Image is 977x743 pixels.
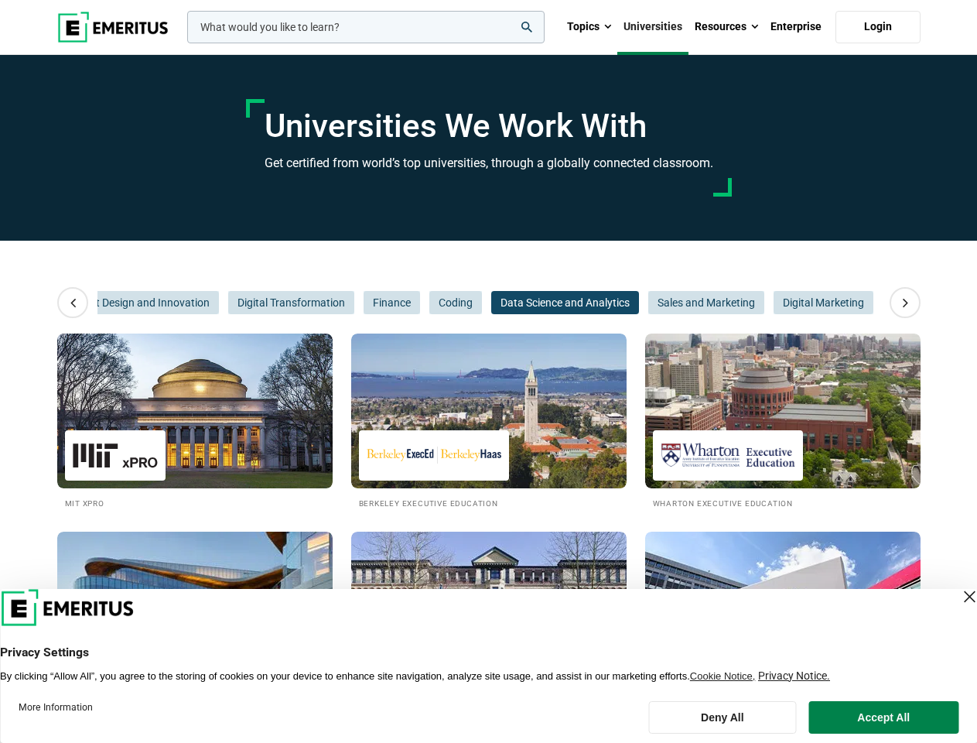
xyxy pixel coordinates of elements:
[52,291,219,314] button: Product Design and Innovation
[351,334,627,488] img: Universities We Work With
[645,532,921,707] a: Universities We Work With Imperial Executive Education Imperial Executive Education
[835,11,921,43] a: Login
[367,438,501,473] img: Berkeley Executive Education
[645,334,921,488] img: Universities We Work With
[359,496,619,509] h2: Berkeley Executive Education
[648,291,764,314] button: Sales and Marketing
[65,496,325,509] h2: MIT xPRO
[57,334,333,488] img: Universities We Work With
[645,532,921,687] img: Universities We Work With
[491,291,639,314] button: Data Science and Analytics
[228,291,354,314] button: Digital Transformation
[653,496,913,509] h2: Wharton Executive Education
[187,11,545,43] input: woocommerce-product-search-field-0
[364,291,420,314] button: Finance
[774,291,873,314] button: Digital Marketing
[351,334,627,509] a: Universities We Work With Berkeley Executive Education Berkeley Executive Education
[57,334,333,509] a: Universities We Work With MIT xPRO MIT xPRO
[73,438,158,473] img: MIT xPRO
[265,153,713,173] h3: Get certified from world’s top universities, through a globally connected classroom.
[661,438,795,473] img: Wharton Executive Education
[351,532,627,707] a: Universities We Work With Cambridge Judge Business School Executive Education Cambridge Judge Bus...
[429,291,482,314] button: Coding
[265,107,713,146] h1: Universities We Work With
[57,532,333,687] img: Universities We Work With
[645,334,921,509] a: Universities We Work With Wharton Executive Education Wharton Executive Education
[351,532,627,687] img: Universities We Work With
[57,532,333,707] a: Universities We Work With Kellogg Executive Education Kellogg Executive Education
